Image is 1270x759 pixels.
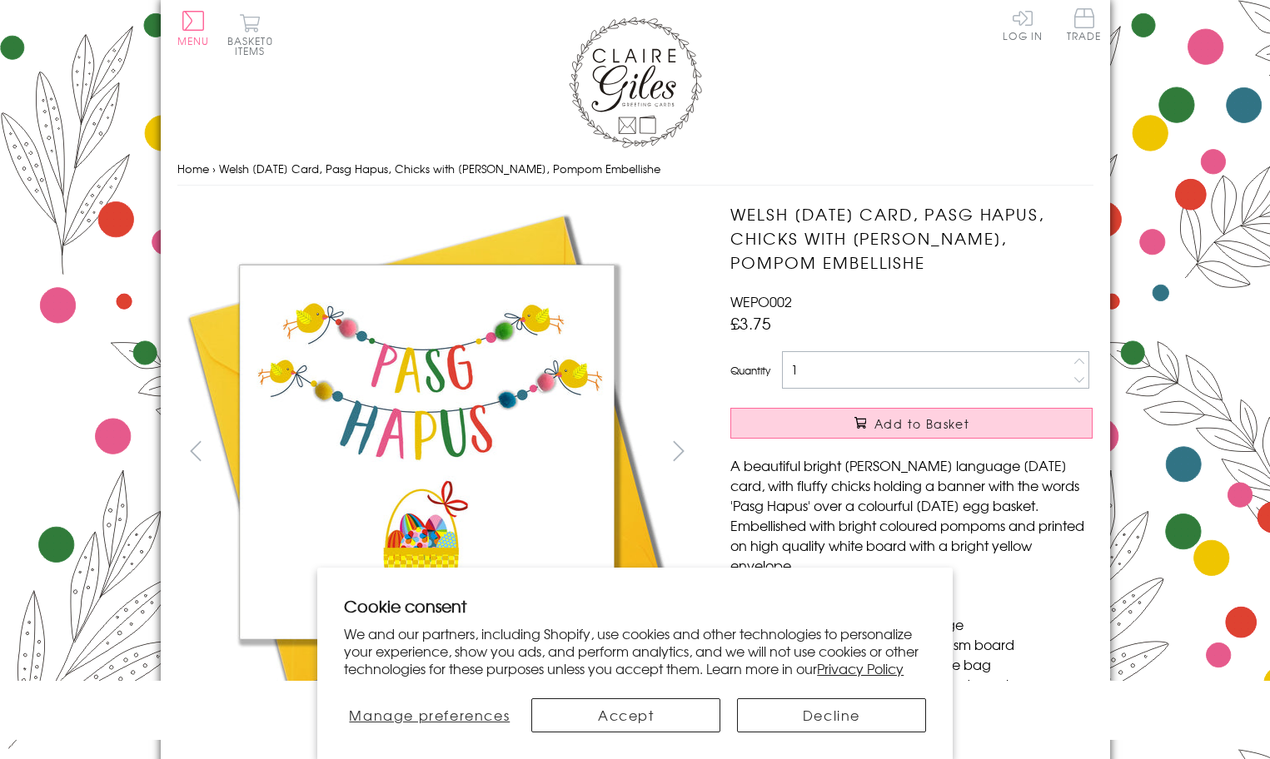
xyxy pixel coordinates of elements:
span: Menu [177,33,210,48]
span: Trade [1067,8,1102,41]
h1: Welsh [DATE] Card, Pasg Hapus, Chicks with [PERSON_NAME], Pompom Embellishe [730,202,1093,274]
button: Basket0 items [227,13,273,56]
a: Trade [1067,8,1102,44]
span: 0 items [235,33,273,58]
button: Menu [177,11,210,46]
span: Manage preferences [349,705,510,725]
span: Welsh [DATE] Card, Pasg Hapus, Chicks with [PERSON_NAME], Pompom Embellishe [219,161,660,176]
span: › [212,161,216,176]
p: A beautiful bright [PERSON_NAME] language [DATE] card, with fluffy chicks holding a banner with t... [730,455,1093,575]
button: prev [177,432,215,469]
span: WEPO002 [730,291,792,311]
a: Log In [1003,8,1043,41]
p: We and our partners, including Shopify, use cookies and other technologies to personalize your ex... [344,625,926,677]
nav: breadcrumbs [177,152,1093,186]
button: next [660,432,697,469]
button: Manage preferences [344,698,515,732]
button: Accept [531,698,720,732]
img: Claire Giles Greetings Cards [569,17,702,148]
img: Welsh Easter Card, Pasg Hapus, Chicks with Bunting, Pompom Embellishe [177,202,677,702]
span: Add to Basket [874,415,969,432]
a: Home [177,161,209,176]
span: £3.75 [730,311,771,335]
label: Quantity [730,363,770,378]
h2: Cookie consent [344,594,926,618]
button: Decline [737,698,926,732]
a: Privacy Policy [817,658,904,678]
button: Add to Basket [730,408,1093,439]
